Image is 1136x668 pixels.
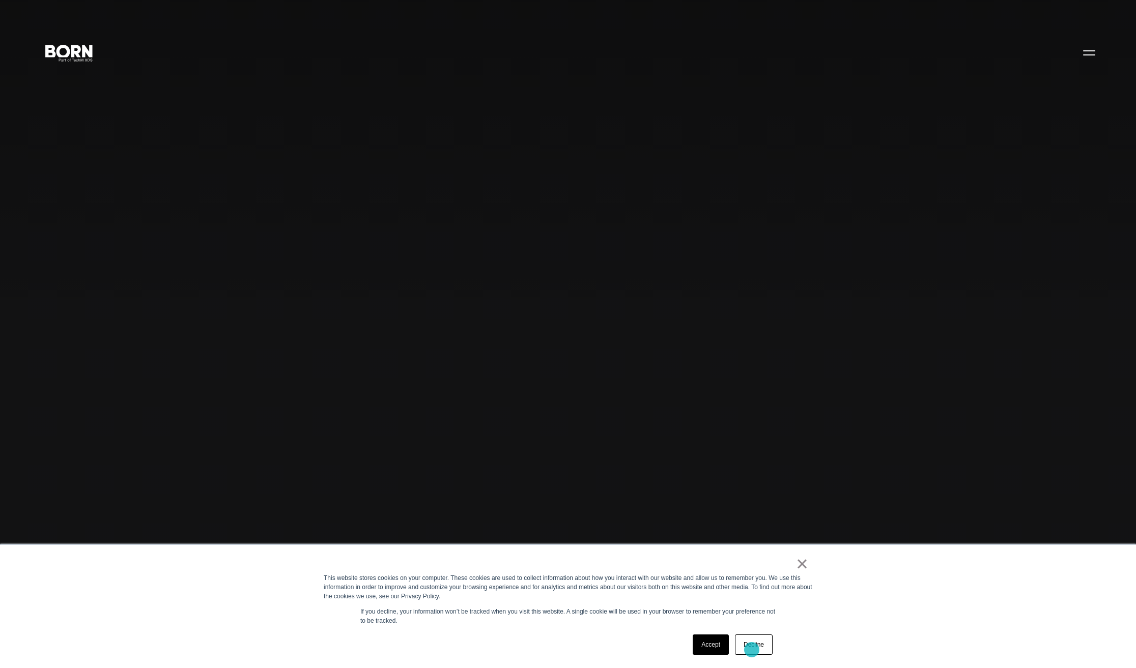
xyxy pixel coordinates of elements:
[360,607,776,625] p: If you decline, your information won’t be tracked when you visit this website. A single cookie wi...
[693,634,729,655] a: Accept
[1077,42,1101,63] button: Open
[324,573,812,601] div: This website stores cookies on your computer. These cookies are used to collect information about...
[796,559,808,568] a: ×
[735,634,773,655] a: Decline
